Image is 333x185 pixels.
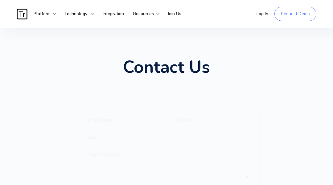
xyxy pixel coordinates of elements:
[98,5,129,23] a: Integration
[168,113,248,127] input: Last Name
[129,5,160,23] div: Resources
[274,7,316,21] a: Request Demo
[17,9,29,19] a: home
[85,113,165,127] input: First Name
[17,9,27,19] img: Traces Logo
[34,11,51,17] strong: Platform
[60,5,95,23] div: Technology
[64,11,87,17] strong: Technology
[163,5,186,23] a: Join Us
[85,130,248,145] input: Email
[133,11,154,17] strong: Resources
[252,5,273,23] a: Log In
[123,59,210,76] h1: Contact Us
[29,5,57,23] div: Platform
